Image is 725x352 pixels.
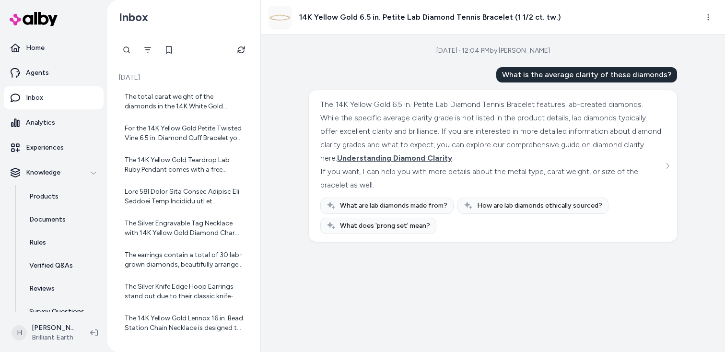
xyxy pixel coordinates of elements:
a: Rules [20,231,104,254]
a: The 14K Yellow Gold Teardrop Lab Ruby Pendant comes with a free lifetime manufacturing warranty f... [117,150,251,180]
a: Reviews [20,277,104,300]
a: The total carat weight of the diamonds in the 14K White Gold Medium Perfect Luxe Hoop Lab Diamond... [117,86,251,117]
span: Brilliant Earth [32,333,75,342]
div: The Silver Knife Edge Hoop Earrings stand out due to their classic knife-edge design, which adds ... [125,282,245,301]
h2: Inbox [119,10,148,24]
div: [DATE] · 12:04 PM by [PERSON_NAME] [436,46,550,56]
a: Analytics [4,111,104,134]
p: Agents [26,68,49,78]
a: The earrings contain a total of 30 lab-grown diamonds, beautifully arranged for a classic tennis ... [117,245,251,275]
button: H[PERSON_NAME]Brilliant Earth [6,317,82,348]
span: What does 'prong set' mean? [340,221,430,231]
span: How are lab diamonds ethically sourced? [477,201,602,211]
p: Verified Q&As [29,261,73,270]
div: What is the average clarity of these diamonds? [496,67,677,82]
div: For the 14K Yellow Gold Petite Twisted Vine 6.5 in. Diamond Cuff Bracelet you are viewing, the de... [125,124,245,143]
p: Reviews [29,284,55,293]
button: See more [662,160,673,172]
div: The earrings contain a total of 30 lab-grown diamonds, beautifully arranged for a classic tennis ... [125,250,245,270]
a: Lore 58I Dolor Sita Consec Adipisc Eli Seddoei Temp Incididu utl et doloremagna aliquaenim admi v... [117,181,251,212]
a: Inbox [4,86,104,109]
button: Knowledge [4,161,104,184]
a: Agents [4,61,104,84]
div: Lore 58I Dolor Sita Consec Adipisc Eli Seddoei Temp Incididu utl et doloremagna aliquaenim admi v... [125,187,245,206]
a: Documents [20,208,104,231]
img: alby Logo [10,12,58,26]
span: What are lab diamonds made from? [340,201,447,211]
div: The 14K Yellow Gold Teardrop Lab Ruby Pendant comes with a free lifetime manufacturing warranty f... [125,155,245,175]
p: Documents [29,215,66,224]
p: Survey Questions [29,307,84,317]
a: The Silver Engravable Tag Necklace with 14K Yellow Gold Diamond Charm is a versatile and meaningf... [117,213,251,244]
img: BE5DREV15TBLC-14KY_top.jpg [269,6,291,28]
div: The total carat weight of the diamonds in the 14K White Gold Medium Perfect Luxe Hoop Lab Diamond... [125,92,245,111]
div: The 14K Yellow Gold Lennox 16 in. Bead Station Chain Necklace is designed to be a lovely addition... [125,314,245,333]
div: If you want, I can help you with more details about the metal type, carat weight, or size of the ... [320,165,663,192]
p: Knowledge [26,168,60,177]
span: H [12,325,27,340]
a: Products [20,185,104,208]
a: Verified Q&As [20,254,104,277]
a: Experiences [4,136,104,159]
p: Rules [29,238,46,247]
button: Filter [138,40,157,59]
a: The Silver Knife Edge Hoop Earrings stand out due to their classic knife-edge design, which adds ... [117,276,251,307]
a: Home [4,36,104,59]
div: The Silver Engravable Tag Necklace with 14K Yellow Gold Diamond Charm is a versatile and meaningf... [125,219,245,238]
a: Survey Questions [20,300,104,323]
h3: 14K Yellow Gold 6.5 in. Petite Lab Diamond Tennis Bracelet (1 1/2 ct. tw.) [299,12,561,23]
p: Products [29,192,58,201]
p: Analytics [26,118,55,128]
p: Inbox [26,93,43,103]
a: The 14K Yellow Gold Lennox 16 in. Bead Station Chain Necklace is designed to be a lovely addition... [117,308,251,339]
p: [DATE] [117,73,251,82]
p: Home [26,43,45,53]
p: Experiences [26,143,64,153]
p: [PERSON_NAME] [32,323,75,333]
a: For the 14K Yellow Gold Petite Twisted Vine 6.5 in. Diamond Cuff Bracelet you are viewing, the de... [117,118,251,149]
span: Understanding Diamond Clarity [337,153,452,163]
div: The 14K Yellow Gold 6.5 in. Petite Lab Diamond Tennis Bracelet features lab-created diamonds. Whi... [320,98,663,165]
button: Refresh [232,40,251,59]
